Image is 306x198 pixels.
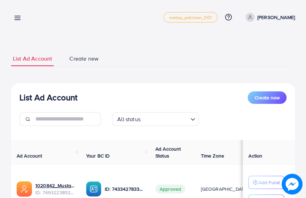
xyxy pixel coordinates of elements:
[201,186,297,192] span: [GEOGRAPHIC_DATA]/[GEOGRAPHIC_DATA]
[105,185,144,193] p: ID: 7433427833025871873
[155,184,185,193] span: Approved
[17,181,32,197] img: ic-ads-acc.e4c84228.svg
[257,13,295,21] p: [PERSON_NAME]
[248,152,262,159] span: Action
[258,178,280,187] p: Add Fund
[116,114,142,124] span: All status
[86,152,110,159] span: Your BC ID
[35,182,75,189] a: 1020842_Mustafai New1_1744652139809
[201,152,224,159] span: Time Zone
[112,112,199,126] div: Search for option
[248,176,284,189] button: Add Fund
[243,13,295,22] a: [PERSON_NAME]
[163,12,218,22] a: metap_pakistan_001
[35,189,75,196] span: ID: 7493223852907200513
[17,152,42,159] span: Ad Account
[69,55,99,63] span: Create new
[169,15,212,20] span: metap_pakistan_001
[255,94,280,101] span: Create new
[35,182,75,196] div: <span class='underline'>1020842_Mustafai New1_1744652139809</span></br>7493223852907200513
[13,55,52,63] span: List Ad Account
[19,92,77,102] h3: List Ad Account
[282,174,303,195] img: image
[248,91,287,104] button: Create new
[143,113,188,124] input: Search for option
[86,181,101,197] img: ic-ba-acc.ded83a64.svg
[155,145,181,159] span: Ad Account Status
